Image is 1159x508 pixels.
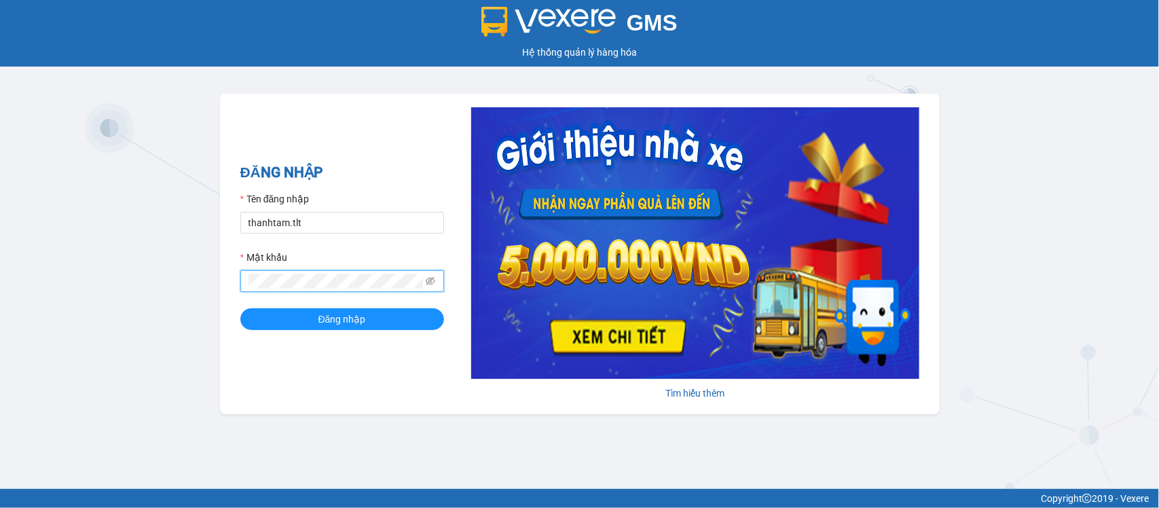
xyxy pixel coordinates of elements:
[318,312,366,327] span: Đăng nhập
[240,250,287,265] label: Mật khẩu
[627,10,678,35] span: GMS
[481,20,678,31] a: GMS
[1082,494,1092,503] span: copyright
[249,274,424,289] input: Mật khẩu
[240,308,444,330] button: Đăng nhập
[240,192,310,206] label: Tên đăng nhập
[426,276,435,286] span: eye-invisible
[240,162,444,184] h2: ĐĂNG NHẬP
[471,107,919,379] img: banner-0
[10,491,1149,506] div: Copyright 2019 - Vexere
[3,45,1156,60] div: Hệ thống quản lý hàng hóa
[481,7,616,37] img: logo 2
[471,386,919,401] div: Tìm hiểu thêm
[240,212,444,234] input: Tên đăng nhập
